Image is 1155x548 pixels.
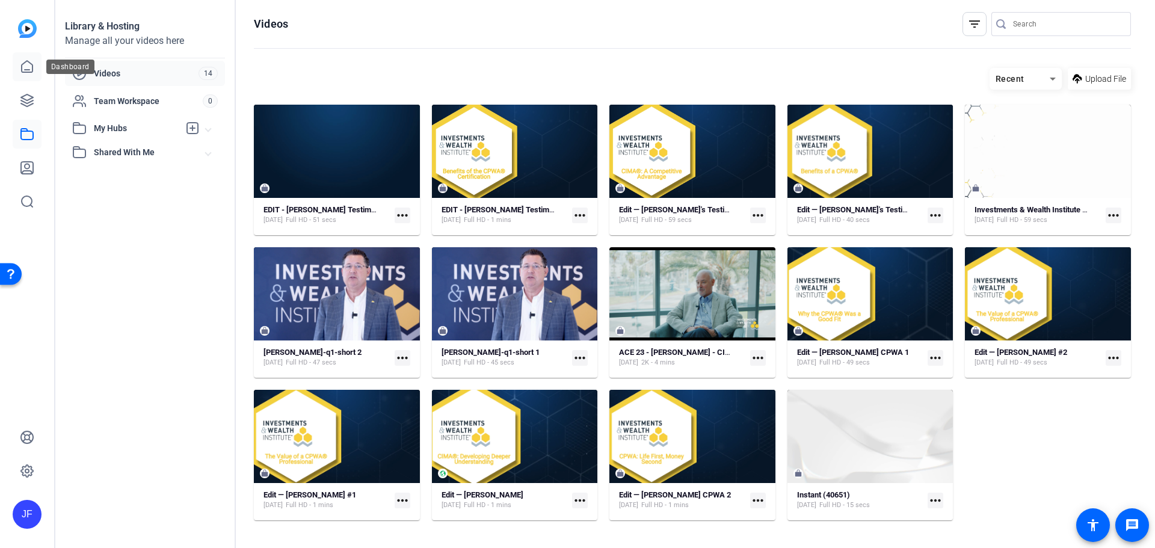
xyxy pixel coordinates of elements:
[797,348,923,368] a: Edit — [PERSON_NAME] CPWA 1[DATE]Full HD - 49 secs
[442,490,523,499] strong: Edit — [PERSON_NAME]
[928,493,943,508] mat-icon: more_horiz
[997,358,1047,368] span: Full HD - 49 secs
[442,490,568,510] a: Edit — [PERSON_NAME][DATE]Full HD - 1 mins
[94,95,203,107] span: Team Workspace
[464,358,514,368] span: Full HD - 45 secs
[442,205,565,214] strong: EDIT - [PERSON_NAME] Testimonial
[286,215,336,225] span: Full HD - 51 secs
[263,490,390,510] a: Edit — [PERSON_NAME] #1[DATE]Full HD - 1 mins
[797,215,816,225] span: [DATE]
[395,493,410,508] mat-icon: more_horiz
[619,348,737,357] strong: ACE 23 - [PERSON_NAME] - CIMA
[263,205,390,225] a: EDIT - [PERSON_NAME] Testimonial #2[DATE]Full HD - 51 secs
[641,358,675,368] span: 2K - 4 mins
[199,67,218,80] span: 14
[797,500,816,510] span: [DATE]
[442,348,568,368] a: [PERSON_NAME]-q1-short 1[DATE]Full HD - 45 secs
[18,19,37,38] img: blue-gradient.svg
[572,350,588,366] mat-icon: more_horiz
[797,490,923,510] a: Instant (40651)[DATE]Full HD - 15 secs
[1068,68,1131,90] button: Upload File
[263,500,283,510] span: [DATE]
[464,215,511,225] span: Full HD - 1 mins
[1106,350,1121,366] mat-icon: more_horiz
[65,19,225,34] div: Library & Hosting
[619,348,745,368] a: ACE 23 - [PERSON_NAME] - CIMA[DATE]2K - 4 mins
[619,500,638,510] span: [DATE]
[203,94,218,108] span: 0
[442,205,568,225] a: EDIT - [PERSON_NAME] Testimonial[DATE]Full HD - 1 mins
[975,348,1067,357] strong: Edit — [PERSON_NAME] #2
[263,348,362,357] strong: [PERSON_NAME]-q1-short 2
[975,205,1135,214] strong: Investments & Wealth Institute Simple (47209)
[619,205,747,214] strong: Edit — [PERSON_NAME]'s Testimonial
[65,34,225,48] div: Manage all your videos here
[263,490,356,499] strong: Edit — [PERSON_NAME] #1
[1125,518,1139,532] mat-icon: message
[819,500,870,510] span: Full HD - 15 secs
[395,208,410,223] mat-icon: more_horiz
[819,358,870,368] span: Full HD - 49 secs
[1086,518,1100,532] mat-icon: accessibility
[975,348,1101,368] a: Edit — [PERSON_NAME] #2[DATE]Full HD - 49 secs
[975,215,994,225] span: [DATE]
[65,116,225,140] mat-expansion-panel-header: My Hubs
[442,215,461,225] span: [DATE]
[395,350,410,366] mat-icon: more_horiz
[263,215,283,225] span: [DATE]
[750,208,766,223] mat-icon: more_horiz
[65,140,225,164] mat-expansion-panel-header: Shared With Me
[619,490,731,499] strong: Edit — [PERSON_NAME] CPWA 2
[797,205,923,225] a: Edit — [PERSON_NAME]'s Testimonial[DATE]Full HD - 40 secs
[797,490,850,499] strong: Instant (40651)
[1085,73,1126,85] span: Upload File
[797,205,925,214] strong: Edit — [PERSON_NAME]'s Testimonial
[641,500,689,510] span: Full HD - 1 mins
[572,208,588,223] mat-icon: more_horiz
[13,500,42,529] div: JF
[797,348,909,357] strong: Edit — [PERSON_NAME] CPWA 1
[263,348,390,368] a: [PERSON_NAME]-q1-short 2[DATE]Full HD - 47 secs
[254,17,288,31] h1: Videos
[263,205,398,214] strong: EDIT - [PERSON_NAME] Testimonial #2
[94,67,199,79] span: Videos
[928,350,943,366] mat-icon: more_horiz
[975,358,994,368] span: [DATE]
[928,208,943,223] mat-icon: more_horiz
[1106,208,1121,223] mat-icon: more_horiz
[1013,17,1121,31] input: Search
[819,215,870,225] span: Full HD - 40 secs
[263,358,283,368] span: [DATE]
[572,493,588,508] mat-icon: more_horiz
[750,493,766,508] mat-icon: more_horiz
[464,500,511,510] span: Full HD - 1 mins
[286,358,336,368] span: Full HD - 47 secs
[996,74,1024,84] span: Recent
[619,215,638,225] span: [DATE]
[46,60,94,74] div: Dashboard
[797,358,816,368] span: [DATE]
[442,348,540,357] strong: [PERSON_NAME]-q1-short 1
[94,146,206,159] span: Shared With Me
[442,358,461,368] span: [DATE]
[641,215,692,225] span: Full HD - 59 secs
[975,205,1101,225] a: Investments & Wealth Institute Simple (47209)[DATE]Full HD - 59 secs
[94,122,179,135] span: My Hubs
[619,490,745,510] a: Edit — [PERSON_NAME] CPWA 2[DATE]Full HD - 1 mins
[967,17,982,31] mat-icon: filter_list
[619,205,745,225] a: Edit — [PERSON_NAME]'s Testimonial[DATE]Full HD - 59 secs
[286,500,333,510] span: Full HD - 1 mins
[997,215,1047,225] span: Full HD - 59 secs
[750,350,766,366] mat-icon: more_horiz
[619,358,638,368] span: [DATE]
[442,500,461,510] span: [DATE]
